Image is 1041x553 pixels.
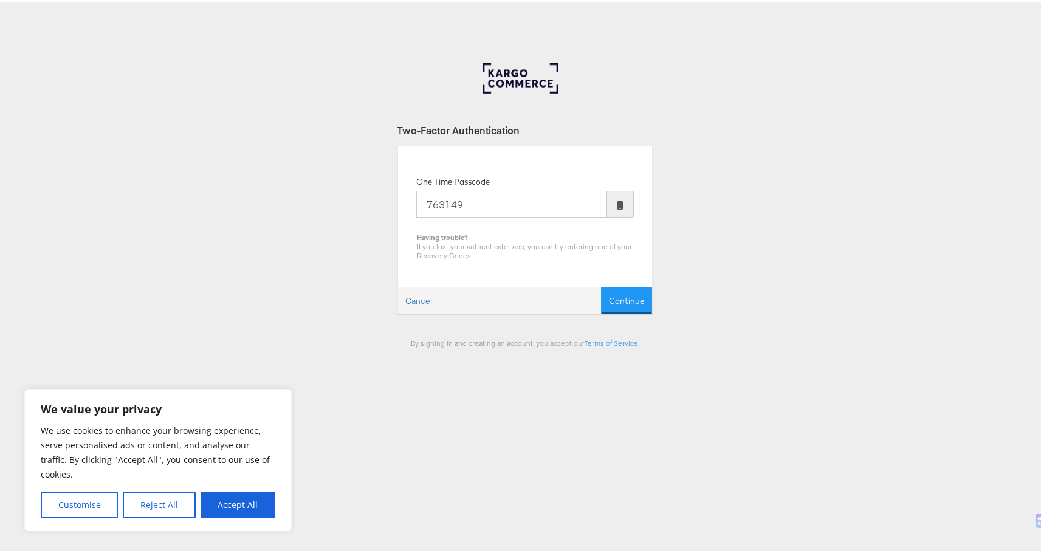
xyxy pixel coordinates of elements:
button: Accept All [201,489,275,516]
div: We value your privacy [24,386,292,529]
a: Terms of Service [585,336,638,345]
b: Having trouble? [417,230,468,239]
button: Continue [601,285,652,312]
div: Two-Factor Authentication [397,121,653,135]
button: Customise [41,489,118,516]
a: Cancel [398,286,439,312]
div: By signing in and creating an account, you accept our . [397,336,653,345]
button: Reject All [123,489,195,516]
label: One Time Passcode [416,174,490,185]
span: If you lost your authenticator app, you can try entering one of your Recovery Codes [417,239,632,258]
input: Enter the code [416,188,607,215]
p: We use cookies to enhance your browsing experience, serve personalised ads or content, and analys... [41,421,275,479]
p: We value your privacy [41,399,275,414]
